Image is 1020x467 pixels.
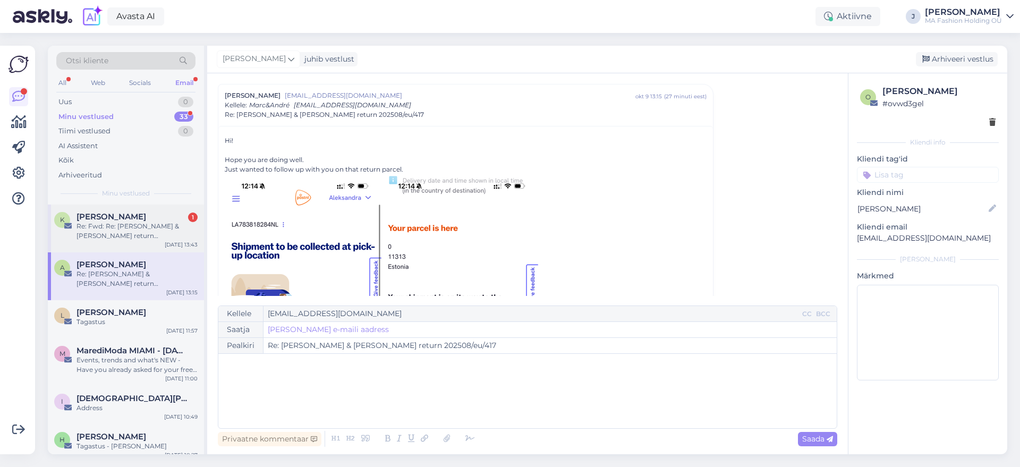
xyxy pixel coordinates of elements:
[89,76,107,90] div: Web
[76,432,146,441] span: Helen T.
[174,112,193,122] div: 33
[263,338,837,353] input: Write subject here...
[218,322,263,337] div: Saatja
[857,233,999,244] p: [EMAIL_ADDRESS][DOMAIN_NAME]
[165,451,198,459] div: [DATE] 10:27
[249,101,290,109] span: Marc&André
[218,306,263,321] div: Kellele
[178,97,193,107] div: 0
[76,212,146,222] span: Kälina Sarv
[814,309,832,319] div: BCC
[66,55,108,66] span: Otsi kliente
[58,155,74,166] div: Kõik
[164,413,198,421] div: [DATE] 10:49
[857,167,999,183] input: Lisa tag
[882,98,996,109] div: # ovwd3gel
[906,9,921,24] div: J
[285,91,635,100] span: [EMAIL_ADDRESS][DOMAIN_NAME]
[61,311,64,319] span: L
[294,101,411,109] span: [EMAIL_ADDRESS][DOMAIN_NAME]
[61,397,63,405] span: i
[76,441,198,451] div: Tagastus - [PERSON_NAME]
[127,76,153,90] div: Socials
[173,76,195,90] div: Email
[815,7,880,26] div: Aktiivne
[802,434,833,444] span: Saada
[58,126,110,137] div: Tiimi vestlused
[76,394,187,403] span: ieva linzena
[76,222,198,241] div: Re: Fwd: Re: [PERSON_NAME] & [PERSON_NAME] return 202508/eu/417
[165,375,198,383] div: [DATE] 11:00
[882,85,996,98] div: [PERSON_NAME]
[107,7,164,26] a: Avasta AI
[300,54,354,65] div: juhib vestlust
[218,338,263,353] div: Pealkiri
[58,170,102,181] div: Arhiveeritud
[925,16,1002,25] div: MA Fashion Holding OÜ
[59,350,65,358] span: M
[218,432,321,446] div: Privaatne kommentaar
[76,403,198,413] div: Address
[925,8,1014,25] a: [PERSON_NAME]MA Fashion Holding OÜ
[225,110,424,120] span: Re: [PERSON_NAME] & [PERSON_NAME] return 202508/eu/417
[857,138,999,147] div: Kliendi info
[664,92,707,100] div: ( 27 minuti eest )
[857,203,987,215] input: Lisa nimi
[59,436,65,444] span: H
[166,288,198,296] div: [DATE] 13:15
[263,306,800,321] input: Recepient...
[857,222,999,233] p: Kliendi email
[865,93,871,101] span: o
[223,53,286,65] span: [PERSON_NAME]
[635,92,662,100] div: okt 9 13:15
[58,112,114,122] div: Minu vestlused
[60,264,65,271] span: A
[857,154,999,165] p: Kliendi tag'id
[925,8,1002,16] div: [PERSON_NAME]
[857,187,999,198] p: Kliendi nimi
[857,270,999,282] p: Märkmed
[76,355,198,375] div: Events, trends and what's NEW - Have you already asked for your free-pass?
[81,5,103,28] img: explore-ai
[76,269,198,288] div: Re: [PERSON_NAME] & [PERSON_NAME] return 202508/eu/417
[60,216,65,224] span: K
[165,241,198,249] div: [DATE] 13:43
[225,101,247,109] span: Kellele :
[102,189,150,198] span: Minu vestlused
[225,91,280,100] span: [PERSON_NAME]
[58,97,72,107] div: Uus
[76,346,187,355] span: MarediModa MIAMI - May 31 - June 1-2 @CABANA SHOW - Convention Center
[8,54,29,74] img: Askly Logo
[76,308,146,317] span: Livia Kask
[268,324,389,335] a: [PERSON_NAME] e-maili aadress
[178,126,193,137] div: 0
[857,254,999,264] div: [PERSON_NAME]
[800,309,814,319] div: CC
[225,155,707,165] div: Hope you are doing well.
[166,327,198,335] div: [DATE] 11:57
[58,141,98,151] div: AI Assistent
[916,52,998,66] div: Arhiveeri vestlus
[56,76,69,90] div: All
[76,317,198,327] div: Tagastus
[76,260,146,269] span: Alexandra Sharapa
[225,165,707,174] div: Just wanted to follow up with you on that return parcel.
[188,213,198,222] div: 1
